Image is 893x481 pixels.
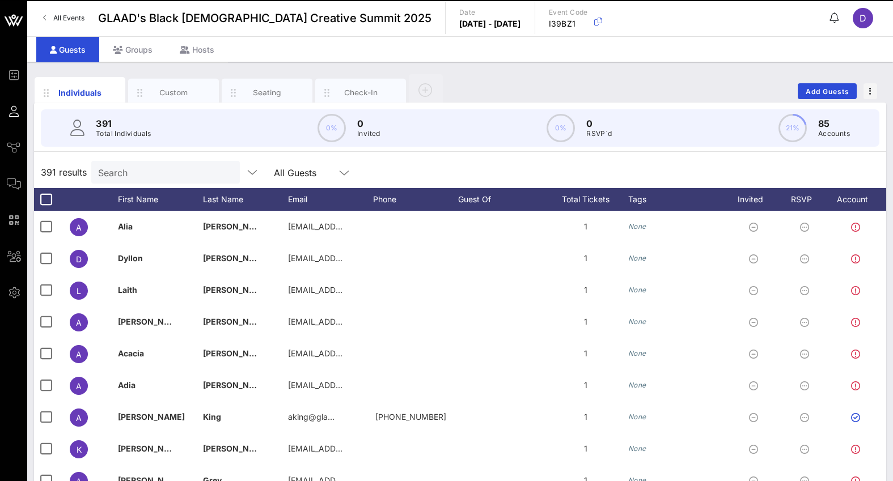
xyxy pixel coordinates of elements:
span: [EMAIL_ADDRESS][DOMAIN_NAME] [288,444,425,453]
span: D [76,254,82,264]
span: K [77,445,82,454]
span: Alia [118,222,133,231]
div: Total Tickets [543,188,628,211]
a: All Events [36,9,91,27]
div: 1 [543,211,628,242]
span: [EMAIL_ADDRESS][DOMAIN_NAME] [288,253,425,263]
div: Last Name [203,188,288,211]
p: 391 [96,117,151,130]
span: [PERSON_NAME] [118,317,185,326]
div: RSVP [787,188,827,211]
div: Phone [373,188,458,211]
p: Total Individuals [96,128,151,139]
span: Adia [118,380,136,390]
span: [PERSON_NAME] [203,348,270,358]
span: A [76,223,82,232]
span: [EMAIL_ADDRESS][DOMAIN_NAME] [288,222,425,231]
span: King [203,412,221,422]
span: Add Guests [805,87,850,96]
span: GLAAD's Black [DEMOGRAPHIC_DATA] Creative Summit 2025 [98,10,431,27]
div: Guests [36,37,99,62]
div: Check-In [336,87,386,98]
div: Email [288,188,373,211]
span: All Events [53,14,84,22]
div: Invited [725,188,787,211]
p: 85 [818,117,850,130]
div: Individuals [55,87,105,99]
div: 1 [543,401,628,433]
i: None [628,444,646,453]
span: [PERSON_NAME] [203,444,270,453]
div: Seating [242,87,293,98]
span: [PERSON_NAME] [203,222,270,231]
span: Dyllon [118,253,143,263]
div: Guest Of [458,188,543,211]
span: [EMAIL_ADDRESS][DOMAIN_NAME] [288,317,425,326]
span: +12025100251 [375,412,446,422]
i: None [628,317,646,326]
div: 1 [543,369,628,401]
div: D [853,8,873,28]
span: [PERSON_NAME] [203,380,270,390]
p: Invited [357,128,380,139]
span: D [860,12,866,24]
div: 1 [543,433,628,465]
p: Accounts [818,128,850,139]
span: Laith [118,285,137,295]
div: 1 [543,242,628,274]
p: Event Code [549,7,588,18]
span: [PERSON_NAME] [203,285,270,295]
span: Acacia [118,348,144,358]
p: 0 [586,117,612,130]
span: A [76,413,82,423]
p: aking@gla… [288,401,335,433]
i: None [628,381,646,389]
span: [EMAIL_ADDRESS][PERSON_NAME][DOMAIN_NAME] [288,348,490,358]
span: [EMAIL_ADDRESS][DOMAIN_NAME] [288,380,425,390]
p: I39BZ1 [549,18,588,29]
p: Date [459,7,521,18]
span: [PERSON_NAME] [203,253,270,263]
div: 1 [543,338,628,369]
div: 1 [543,274,628,306]
div: Custom [149,87,199,98]
span: [PERSON_NAME] [118,412,185,422]
p: RSVP`d [586,128,612,139]
div: 1 [543,306,628,338]
span: A [76,381,82,391]
div: Groups [99,37,166,62]
span: A [76,350,82,359]
i: None [628,412,646,421]
div: First Name [118,188,203,211]
p: 0 [357,117,380,130]
div: Account [827,188,889,211]
span: [PERSON_NAME] [118,444,185,453]
div: Hosts [166,37,228,62]
span: 391 results [41,165,87,179]
i: None [628,349,646,357]
p: [DATE] - [DATE] [459,18,521,29]
i: None [628,222,646,231]
i: None [628,286,646,294]
i: None [628,254,646,262]
span: [PERSON_NAME] [203,317,270,326]
span: A [76,318,82,327]
div: All Guests [267,161,358,184]
button: Add Guests [798,83,857,99]
div: Tags [628,188,725,211]
div: All Guests [274,168,316,178]
span: [EMAIL_ADDRESS][DOMAIN_NAME] [288,285,425,295]
span: L [77,286,81,296]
